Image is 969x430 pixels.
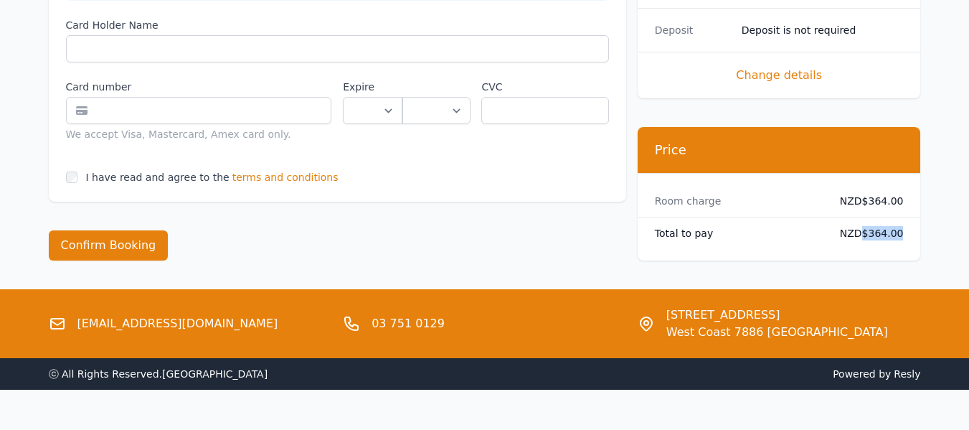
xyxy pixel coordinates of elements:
[655,23,730,37] dt: Deposit
[66,18,609,32] label: Card Holder Name
[343,80,402,94] label: Expire
[232,170,339,184] span: terms and conditions
[828,194,904,208] dd: NZD$364.00
[49,230,169,261] button: Confirm Booking
[66,80,332,94] label: Card number
[894,368,920,380] a: Resly
[86,172,230,183] label: I have read and agree to the
[655,194,817,208] dt: Room charge
[655,226,817,240] dt: Total to pay
[655,141,904,159] h3: Price
[828,226,904,240] dd: NZD$364.00
[481,80,608,94] label: CVC
[666,324,888,341] span: West Coast 7886 [GEOGRAPHIC_DATA]
[372,315,445,332] a: 03 751 0129
[666,307,888,324] span: [STREET_ADDRESS]
[402,80,470,94] label: .
[66,127,332,141] div: We accept Visa, Mastercard, Amex card only.
[742,23,904,37] dd: Deposit is not required
[49,368,268,380] span: ⓒ All Rights Reserved. [GEOGRAPHIC_DATA]
[491,367,921,381] span: Powered by
[655,67,904,84] span: Change details
[77,315,278,332] a: [EMAIL_ADDRESS][DOMAIN_NAME]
